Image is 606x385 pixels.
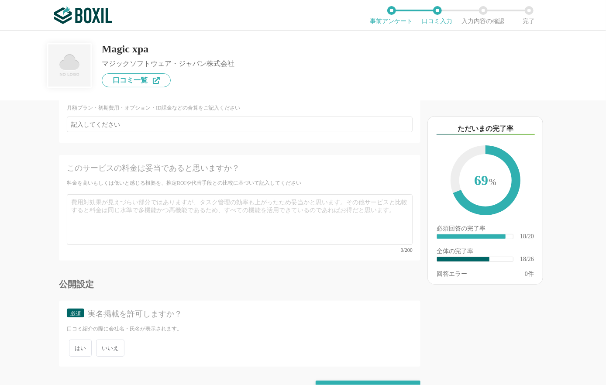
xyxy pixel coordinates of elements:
[67,163,378,174] div: このサービスの料金は妥当であると思いますか？
[437,226,534,234] div: 必須回答の完了率
[525,271,528,277] span: 0
[54,7,112,24] img: ボクシルSaaS_ロゴ
[69,340,92,357] span: はい
[67,179,413,187] div: 料金を高いもしくは低いと感じる根拠を、推定ROIや代替手段との比較に基づいて記入してください
[414,6,460,24] li: 口コミ入力
[437,124,535,135] div: ただいまの完了率
[67,247,413,253] div: 0/200
[437,234,506,239] div: ​
[520,256,534,262] div: 18/26
[102,44,234,54] div: Magic xpa
[520,234,534,240] div: 18/20
[88,309,399,320] div: 実名掲載を許可しますか？
[113,77,148,84] span: 口コミ一覧
[460,6,506,24] li: 入力内容の確認
[96,340,124,357] span: いいえ
[459,154,512,208] span: 69
[102,73,171,87] a: 口コミ一覧
[489,177,496,187] span: %
[67,104,413,112] div: 月額プラン・初期費用・オプション・ID課金などの合算をご記入ください
[525,271,534,277] div: 件
[506,6,552,24] li: 完了
[67,117,413,132] input: 記入してください
[437,271,467,277] div: 回答エラー
[368,6,414,24] li: 事前アンケート
[70,310,81,316] span: 必須
[437,248,534,256] div: 全体の完了率
[102,60,234,67] div: マジックソフトウェア・ジャパン株式会社
[59,280,420,289] div: 公開設定
[67,325,413,333] div: 口コミ紹介の際に会社名・氏名が表示されます。
[437,257,489,261] div: ​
